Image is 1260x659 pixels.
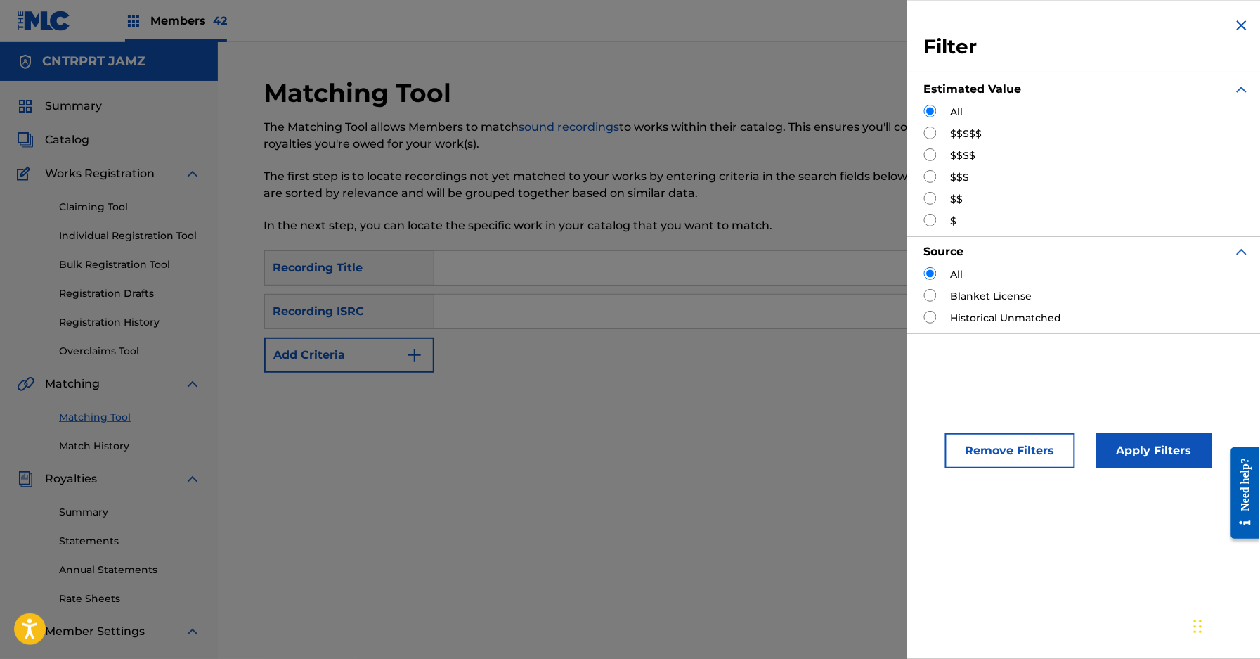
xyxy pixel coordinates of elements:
label: Historical Unmatched [951,311,1062,326]
img: expand [184,165,201,182]
img: expand [1233,243,1250,260]
img: Catalog [17,132,34,148]
label: $$$ [951,170,970,185]
img: Accounts [17,53,34,70]
button: Apply Filters [1096,433,1212,468]
span: Member Settings [45,623,145,640]
img: expand [184,471,201,487]
p: The Matching Tool allows Members to match to works within their catalog. This ensures you'll coll... [264,119,996,153]
label: $$$$ [951,148,976,163]
h2: Matching Tool [264,77,459,109]
a: Match History [59,439,201,454]
strong: Estimated Value [924,82,1022,96]
img: Royalties [17,471,34,487]
span: Matching [45,376,100,392]
label: All [951,267,963,282]
span: 42 [213,14,227,27]
a: CatalogCatalog [17,132,89,148]
button: Remove Filters [945,433,1075,468]
img: Summary [17,98,34,115]
h5: CNTRPRT JAMZ [42,53,145,70]
img: Works Registration [17,165,35,182]
label: $$$$$ [951,127,982,141]
img: Top Rightsholders [125,13,142,30]
a: Annual Statements [59,563,201,577]
label: All [951,105,963,120]
span: Royalties [45,471,97,487]
label: $$ [951,192,963,207]
a: Statements [59,534,201,549]
span: Works Registration [45,165,155,182]
img: Matching [17,376,34,392]
a: Summary [59,505,201,520]
a: sound recordings [519,120,620,134]
img: expand [1233,81,1250,98]
button: Add Criteria [264,338,434,373]
img: close [1233,17,1250,34]
span: Members [150,13,227,29]
img: 9d2ae6d4665cec9f34b9.svg [406,347,423,364]
a: Registration Drafts [59,286,201,301]
a: Claiming Tool [59,200,201,215]
a: SummarySummary [17,98,102,115]
span: Summary [45,98,102,115]
div: Drag [1194,606,1202,648]
p: In the next step, you can locate the specific work in your catalog that you want to match. [264,217,996,234]
a: Bulk Registration Tool [59,257,201,272]
a: Matching Tool [59,410,201,425]
strong: Source [924,245,964,258]
iframe: Resource Center [1221,436,1260,549]
label: Blanket License [951,289,1032,304]
a: Registration History [59,315,201,330]
p: The first step is to locate recordings not yet matched to your works by entering criteria in the ... [264,168,996,202]
h3: Filter [924,34,1250,60]
span: Catalog [45,132,89,148]
form: Search Form [264,250,1214,429]
img: expand [184,623,201,640]
img: expand [184,376,201,392]
iframe: Chat Widget [1190,591,1260,659]
a: Rate Sheets [59,591,201,606]
a: Overclaims Tool [59,344,201,359]
img: MLC Logo [17,11,71,31]
a: Individual Registration Tool [59,229,201,243]
label: $ [951,214,957,229]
